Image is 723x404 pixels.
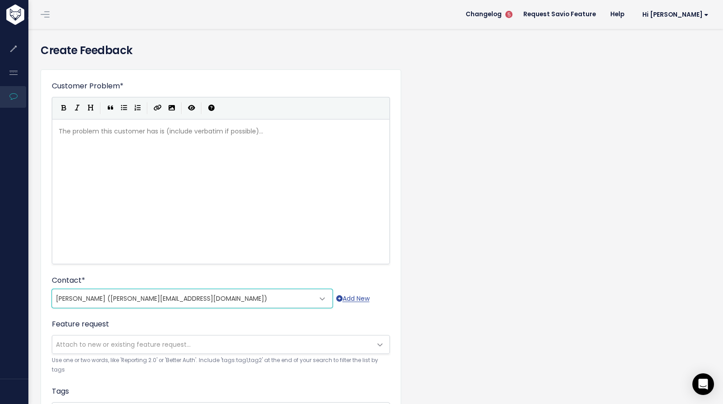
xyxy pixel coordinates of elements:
span: Ben Bulter (ben@headlesshostman.com) [52,289,333,308]
a: Hi [PERSON_NAME] [631,8,716,22]
h4: Create Feedback [41,42,709,59]
span: [PERSON_NAME] ([PERSON_NAME][EMAIL_ADDRESS][DOMAIN_NAME]) [56,294,267,303]
i: | [181,102,182,114]
label: Feature request [52,319,109,330]
div: Open Intercom Messenger [692,373,714,395]
small: Use one or two words, like 'Reporting 2.0' or 'Better Auth'. Include 'tags:tag1,tag2' at the end ... [52,356,390,375]
button: Italic [70,101,84,115]
img: logo-white.9d6f32f41409.svg [4,5,74,25]
i: | [100,102,101,114]
a: Add New [336,293,370,304]
a: Request Savio Feature [516,8,603,21]
a: Help [603,8,631,21]
button: Quote [104,101,117,115]
button: Toggle Preview [185,101,198,115]
i: | [147,102,148,114]
span: Ben Bulter (ben@headlesshostman.com) [52,289,314,308]
button: Markdown Guide [205,101,218,115]
span: 5 [505,11,513,18]
button: Bold [57,101,70,115]
label: Contact [52,275,85,286]
span: Attach to new or existing feature request... [56,340,191,349]
span: Changelog [466,11,502,18]
i: | [201,102,202,114]
label: Customer Problem [52,81,124,92]
label: Tags [52,386,69,397]
span: Hi [PERSON_NAME] [642,11,709,18]
button: Create Link [151,101,165,115]
button: Generic List [117,101,131,115]
button: Heading [84,101,97,115]
button: Numbered List [131,101,144,115]
button: Import an image [165,101,178,115]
